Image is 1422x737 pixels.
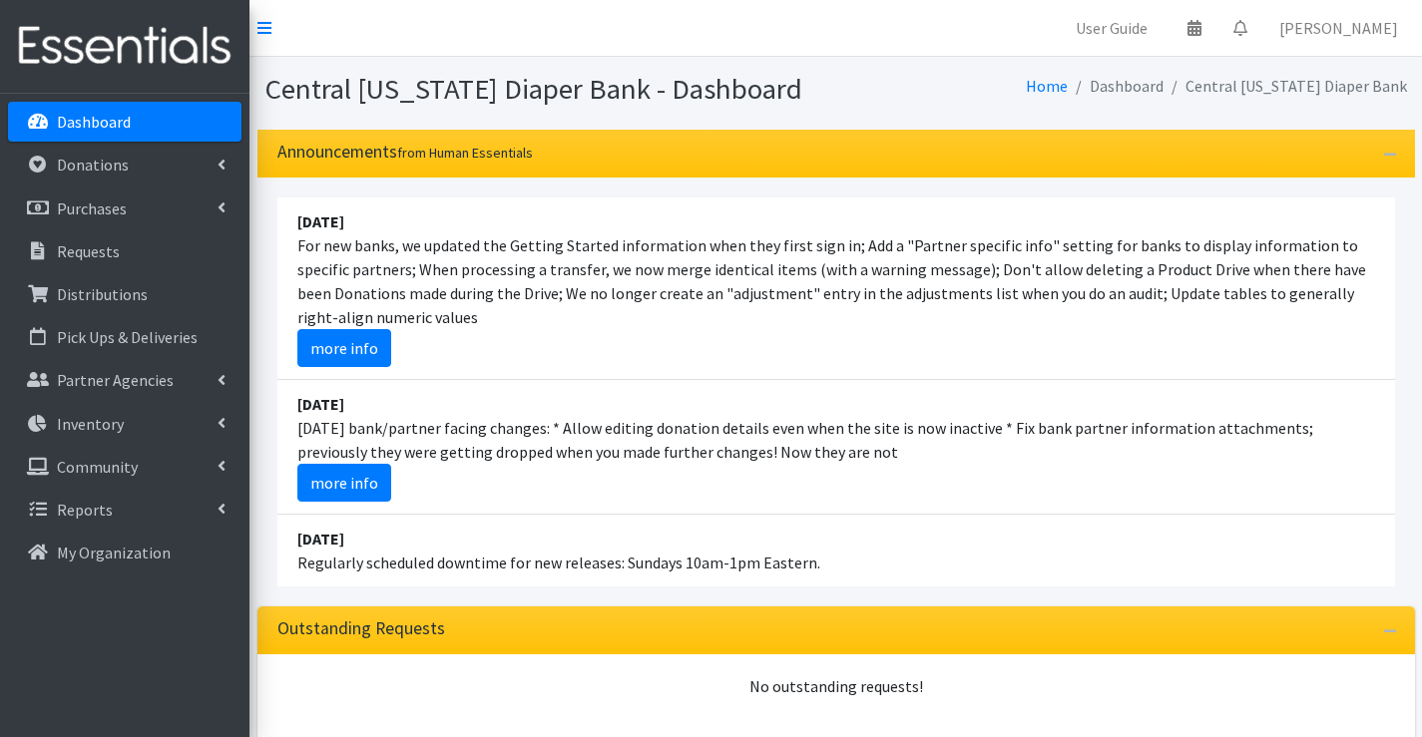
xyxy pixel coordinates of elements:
a: Reports [8,490,241,530]
a: Dashboard [8,102,241,142]
p: Community [57,457,138,477]
a: Requests [8,231,241,271]
p: Distributions [57,284,148,304]
p: Donations [57,155,129,175]
li: Central [US_STATE] Diaper Bank [1164,72,1407,101]
a: more info [297,329,391,367]
p: Dashboard [57,112,131,132]
small: from Human Essentials [397,144,533,162]
div: No outstanding requests! [277,674,1395,698]
h3: Announcements [277,142,533,163]
a: Community [8,447,241,487]
a: Purchases [8,188,241,228]
li: Regularly scheduled downtime for new releases: Sundays 10am-1pm Eastern. [277,515,1395,586]
img: HumanEssentials [8,13,241,80]
a: Pick Ups & Deliveries [8,317,241,357]
li: [DATE] bank/partner facing changes: * Allow editing donation details even when the site is now in... [277,380,1395,515]
a: User Guide [1060,8,1164,48]
a: Home [1026,76,1068,96]
a: Donations [8,145,241,184]
h1: Central [US_STATE] Diaper Bank - Dashboard [265,72,829,107]
li: For new banks, we updated the Getting Started information when they first sign in; Add a "Partner... [277,197,1395,380]
a: [PERSON_NAME] [1263,8,1414,48]
a: Partner Agencies [8,360,241,400]
p: Reports [57,500,113,520]
strong: [DATE] [297,211,344,231]
a: more info [297,464,391,502]
p: Pick Ups & Deliveries [57,327,198,347]
li: Dashboard [1068,72,1164,101]
a: Inventory [8,404,241,444]
p: Requests [57,241,120,261]
p: Purchases [57,198,127,218]
h3: Outstanding Requests [277,618,445,639]
p: Partner Agencies [57,370,174,390]
a: My Organization [8,533,241,572]
p: Inventory [57,414,124,434]
p: My Organization [57,543,171,562]
strong: [DATE] [297,394,344,414]
a: Distributions [8,274,241,314]
strong: [DATE] [297,529,344,549]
